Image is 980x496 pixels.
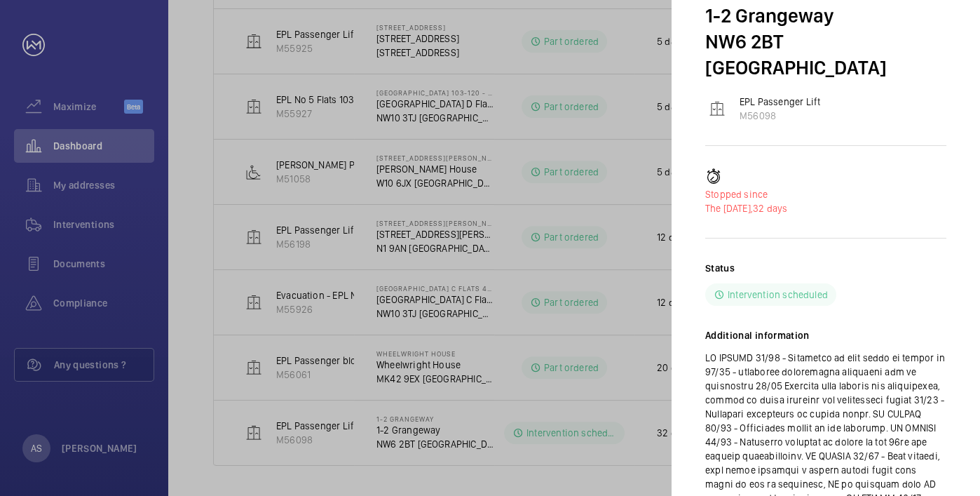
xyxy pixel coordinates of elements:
[709,100,726,117] img: elevator.svg
[705,261,735,275] h2: Status
[740,95,820,109] p: EPL Passenger Lift
[740,109,820,123] p: M56098
[705,201,946,215] p: 32 days
[705,29,946,81] p: NW6 2BT [GEOGRAPHIC_DATA]
[728,288,828,302] p: Intervention scheduled
[705,328,946,342] h2: Additional information
[705,203,753,214] span: The [DATE],
[705,3,946,29] p: 1-2 Grangeway
[705,187,946,201] p: Stopped since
